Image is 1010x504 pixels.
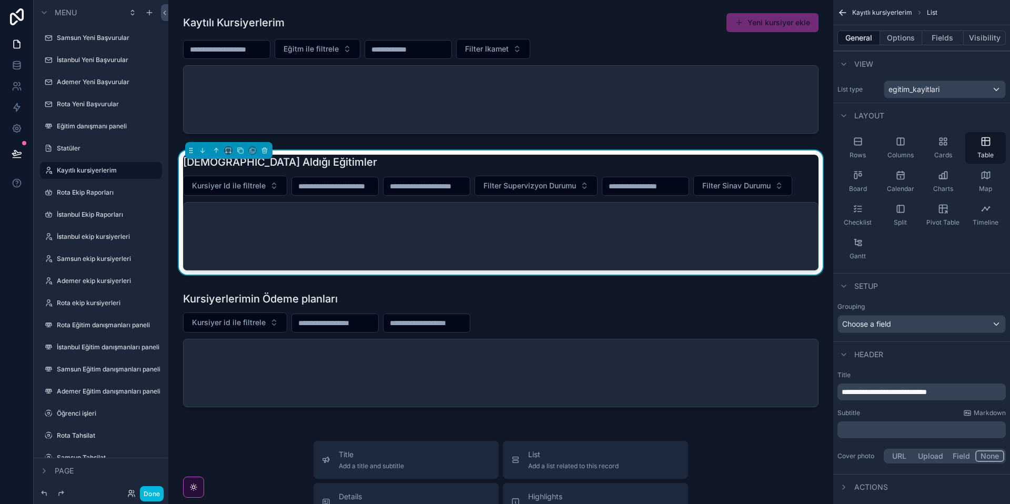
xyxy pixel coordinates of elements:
button: ListAdd a list related to this record [503,441,688,479]
span: Title [339,449,404,460]
span: Page [55,466,74,476]
button: Select Button [693,176,792,196]
button: Done [140,486,164,501]
button: Map [965,166,1006,197]
button: Board [837,166,878,197]
label: Rota Eğitim danışmanları paneli [57,321,156,329]
span: Kursiyer Id ile filtrele [192,180,266,191]
span: Rows [850,151,866,159]
span: Markdown [974,409,1006,417]
label: Öğrenci işleri [57,409,156,418]
span: Filter Supervizyon Durumu [483,180,576,191]
label: Grouping [837,303,865,311]
span: Cards [934,151,952,159]
label: Samsun ekip kursiyerleri [57,255,156,263]
button: Split [880,199,921,231]
span: Header [854,349,883,360]
label: Rota Tahsilat [57,431,156,440]
button: Rows [837,132,878,164]
button: None [975,450,1004,462]
div: scrollable content [837,421,1006,438]
span: Checklist [844,218,872,227]
span: Calendar [887,185,914,193]
span: Table [977,151,994,159]
button: Pivot Table [923,199,963,231]
label: List type [837,85,880,94]
button: Table [965,132,1006,164]
label: Subtitle [837,409,860,417]
label: İstanbul Ekip Raporları [57,210,156,219]
span: Add a title and subtitle [339,462,404,470]
span: Map [979,185,992,193]
label: Cover photo [837,452,880,460]
span: Actions [854,482,888,492]
label: Ademer ekip kursiyerleri [57,277,156,285]
span: View [854,59,873,69]
button: Cards [923,132,963,164]
a: Kayıtlı kursiyerlerim [57,166,156,175]
label: İstanbul ekip kursiyerleri [57,233,156,241]
button: General [837,31,880,45]
button: Select Button [474,176,598,196]
label: Rota Yeni Başvurular [57,100,156,108]
button: Fields [922,31,964,45]
span: List [927,8,937,17]
span: List [528,449,619,460]
label: Rota ekip kursiyerleri [57,299,156,307]
label: Samsun Tahsilat [57,453,156,462]
h1: [DEMOGRAPHIC_DATA] Aldığı Eğitimler [183,155,377,169]
span: Highlights [528,491,623,502]
label: İstanbul Yeni Başvurular [57,56,156,64]
span: Choose a field [842,319,891,328]
button: Select Button [183,176,287,196]
button: Upload [913,450,948,462]
span: Layout [854,110,884,121]
button: Checklist [837,199,878,231]
label: İstanbul Eğitim danışmanları paneli [57,343,159,351]
span: Setup [854,281,878,291]
button: egitim_kayitlari [884,80,1006,98]
a: Samsun Yeni Başvurular [57,34,156,42]
a: Markdown [963,409,1006,417]
button: Columns [880,132,921,164]
label: Eğitim danışmanı paneli [57,122,156,130]
label: Samsun Eğitim danışmanları paneli [57,365,160,374]
button: Visibility [964,31,1006,45]
button: Field [948,450,976,462]
span: Board [849,185,867,193]
span: Pivot Table [926,218,959,227]
button: Choose a field [837,315,1006,333]
label: Title [837,371,1006,379]
label: Statüler [57,144,156,153]
span: Details [339,491,430,502]
label: Ademer Eğitim danışmanları paneli [57,387,160,396]
button: URL [885,450,913,462]
label: Ademer Yeni Başvurular [57,78,156,86]
button: Options [880,31,922,45]
button: Gantt [837,233,878,265]
span: Split [894,218,907,227]
span: Menu [55,7,77,18]
button: Charts [923,166,963,197]
span: Filter Sinav Durumu [702,180,771,191]
label: Rota Ekip Raporları [57,188,156,197]
span: Gantt [850,252,866,260]
button: Calendar [880,166,921,197]
span: Columns [887,151,914,159]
